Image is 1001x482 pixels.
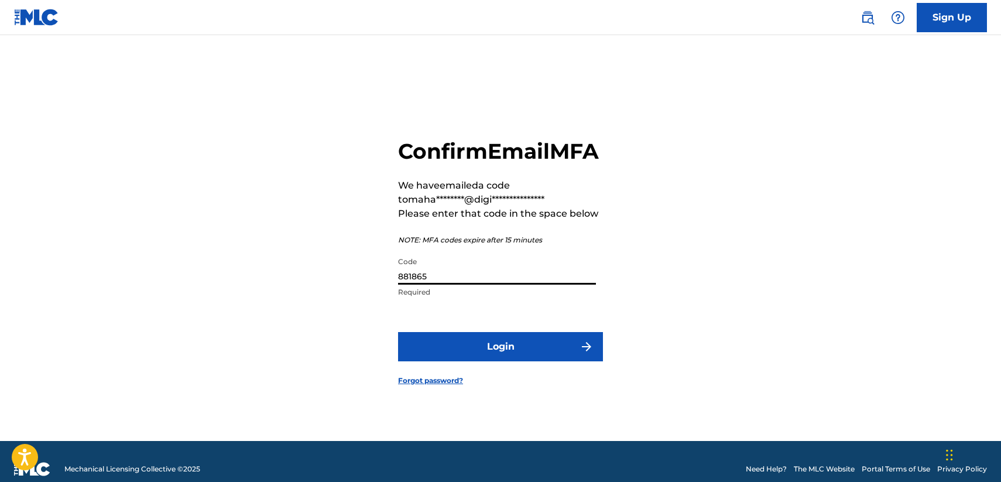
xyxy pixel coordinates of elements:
button: Login [398,332,603,361]
iframe: Chat Widget [942,426,1001,482]
p: NOTE: MFA codes expire after 15 minutes [398,235,603,245]
a: Sign Up [917,3,987,32]
img: MLC Logo [14,9,59,26]
a: Privacy Policy [937,464,987,474]
a: Public Search [856,6,879,29]
a: Portal Terms of Use [862,464,930,474]
span: Mechanical Licensing Collective © 2025 [64,464,200,474]
img: logo [14,462,50,476]
a: Forgot password? [398,375,463,386]
img: f7272a7cc735f4ea7f67.svg [580,340,594,354]
p: Required [398,287,596,298]
img: search [861,11,875,25]
div: Drag [946,437,953,473]
h2: Confirm Email MFA [398,138,603,165]
p: Please enter that code in the space below [398,207,603,221]
a: Need Help? [746,464,787,474]
a: The MLC Website [794,464,855,474]
div: Help [886,6,910,29]
img: help [891,11,905,25]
